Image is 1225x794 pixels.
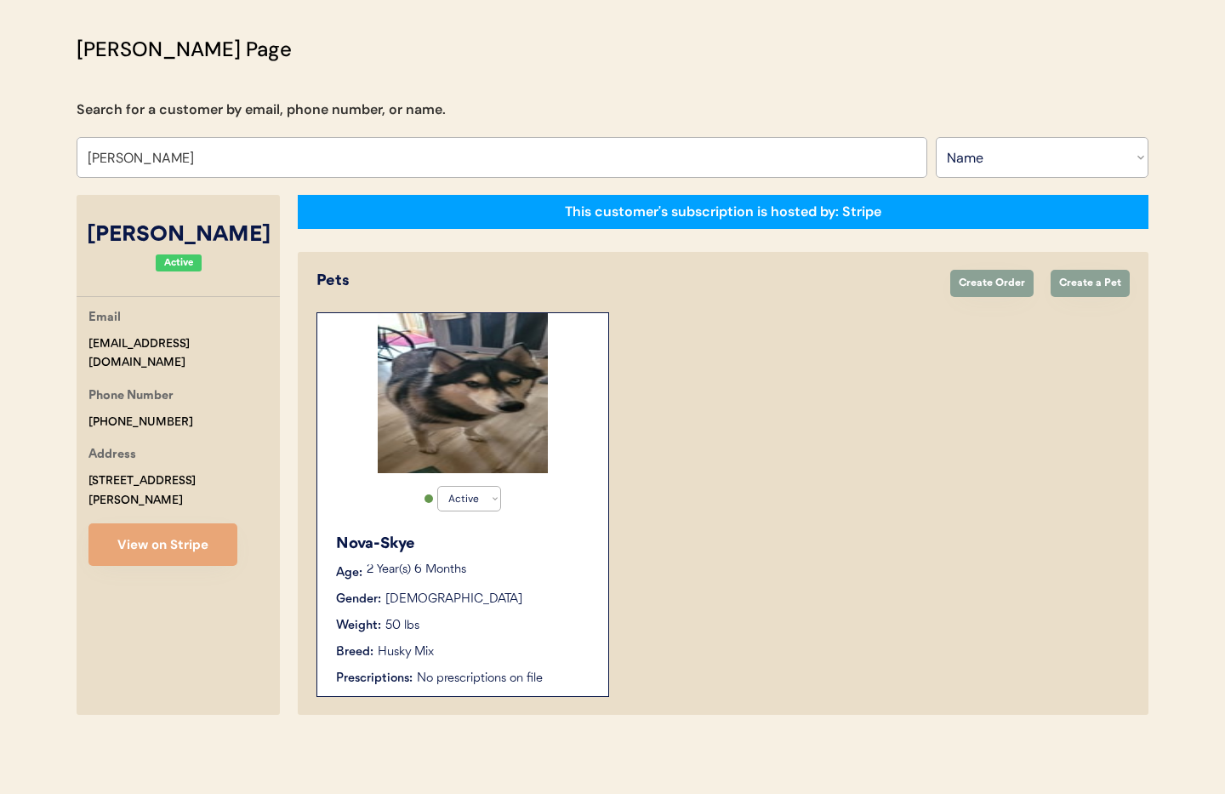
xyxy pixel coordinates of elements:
[565,203,881,221] div: This customer's subscription is hosted by: Stripe
[385,591,522,608] div: [DEMOGRAPHIC_DATA]
[385,617,419,635] div: 50 lbs
[316,270,933,293] div: Pets
[336,564,362,582] div: Age:
[77,34,292,65] div: [PERSON_NAME] Page
[336,533,591,556] div: Nova-Skye
[336,617,381,635] div: Weight:
[88,334,280,374] div: [EMAIL_ADDRESS][DOMAIN_NAME]
[88,413,193,432] div: [PHONE_NUMBER]
[336,591,381,608] div: Gender:
[77,220,280,252] div: [PERSON_NAME]
[417,670,591,688] div: No prescriptions on file
[378,313,548,473] img: 20250905_161716.jpg
[88,445,136,466] div: Address
[88,471,280,511] div: [STREET_ADDRESS][PERSON_NAME]
[88,523,237,566] button: View on Stripe
[336,670,413,688] div: Prescriptions:
[77,137,927,178] input: Search by name
[950,270,1034,297] button: Create Order
[1051,270,1130,297] button: Create a Pet
[88,386,174,408] div: Phone Number
[378,643,434,661] div: Husky Mix
[336,643,373,661] div: Breed:
[88,308,121,329] div: Email
[367,564,591,576] p: 2 Year(s) 6 Months
[77,100,446,120] div: Search for a customer by email, phone number, or name.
